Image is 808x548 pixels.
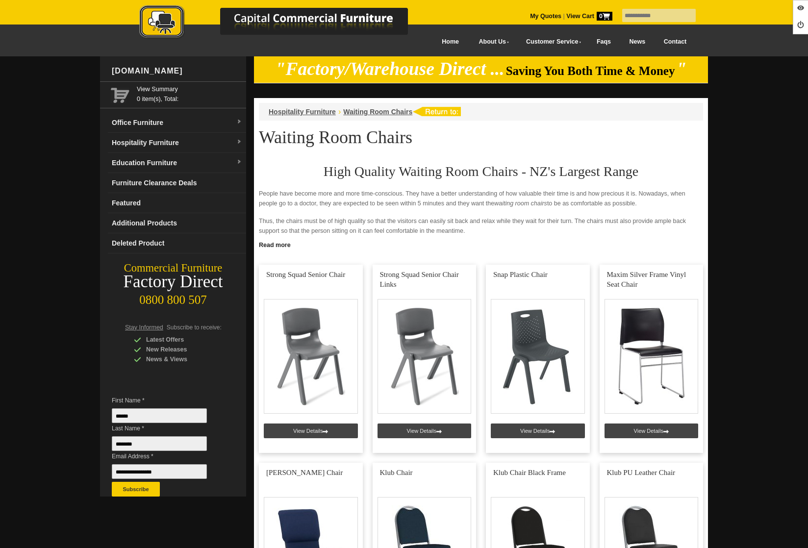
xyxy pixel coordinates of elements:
div: 0800 800 507 [100,288,246,307]
a: Featured [108,193,246,213]
p: Thus, the chairs must be of high quality so that the visitors can easily sit back and relax while... [259,216,703,236]
a: My Quotes [530,13,561,20]
em: waiting room chairs [494,200,547,207]
div: [DOMAIN_NAME] [108,56,246,86]
a: Capital Commercial Furniture Logo [112,5,455,44]
input: Email Address * [112,464,207,479]
span: 0 [597,12,612,21]
span: Saving You Both Time & Money [506,64,675,77]
li: › [338,107,341,117]
img: dropdown [236,139,242,145]
span: Stay Informed [125,324,163,331]
button: Subscribe [112,482,160,497]
h2: High Quality Waiting Room Chairs - NZ's Largest Range [259,164,703,179]
a: Office Furnituredropdown [108,113,246,133]
span: First Name * [112,396,222,405]
h1: Waiting Room Chairs [259,128,703,147]
a: Hospitality Furnituredropdown [108,133,246,153]
img: dropdown [236,159,242,165]
a: About Us [468,31,515,53]
span: Subscribe to receive: [167,324,222,331]
div: News & Views [134,354,227,364]
a: Customer Service [515,31,587,53]
a: Deleted Product [108,233,246,253]
span: Email Address * [112,451,222,461]
div: Latest Offers [134,335,227,345]
img: dropdown [236,119,242,125]
a: Click to read more [254,238,708,250]
a: View Summary [137,84,242,94]
input: First Name * [112,408,207,423]
a: View Cart0 [565,13,612,20]
div: Commercial Furniture [100,261,246,275]
a: Furniture Clearance Deals [108,173,246,193]
span: 0 item(s), Total: [137,84,242,102]
a: Hospitality Furniture [269,108,336,116]
a: Faqs [587,31,620,53]
a: News [620,31,655,53]
strong: View Cart [566,13,612,20]
input: Last Name * [112,436,207,451]
a: Additional Products [108,213,246,233]
img: return to [412,107,461,116]
a: Contact [655,31,696,53]
img: Capital Commercial Furniture Logo [112,5,455,41]
div: New Releases [134,345,227,354]
div: Factory Direct [100,275,246,289]
a: Waiting Room Chairs [343,108,412,116]
a: Education Furnituredropdown [108,153,246,173]
p: People have become more and more time-conscious. They have a better understanding of how valuable... [259,189,703,208]
em: " [677,59,687,79]
em: "Factory/Warehouse Direct ... [276,59,505,79]
span: Last Name * [112,423,222,433]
